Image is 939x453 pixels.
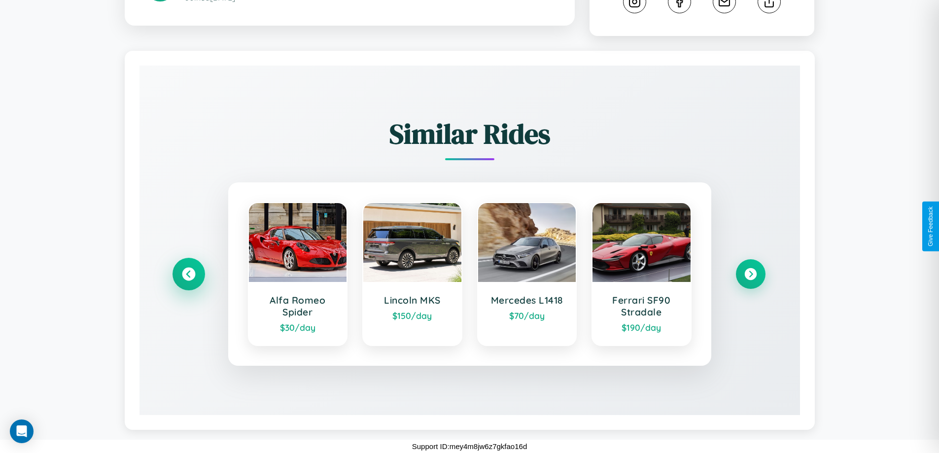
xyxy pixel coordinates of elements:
h3: Lincoln MKS [373,294,452,306]
h3: Mercedes L1418 [488,294,566,306]
a: Lincoln MKS$150/day [362,202,462,346]
div: $ 70 /day [488,310,566,321]
div: Give Feedback [927,207,934,246]
h2: Similar Rides [174,115,765,153]
div: $ 150 /day [373,310,452,321]
div: Open Intercom Messenger [10,419,34,443]
div: $ 190 /day [602,322,681,333]
p: Support ID: mey4m8jw6z7gkfao16d [412,440,527,453]
div: $ 30 /day [259,322,337,333]
a: Mercedes L1418$70/day [477,202,577,346]
a: Ferrari SF90 Stradale$190/day [591,202,692,346]
a: Alfa Romeo Spider$30/day [248,202,348,346]
h3: Alfa Romeo Spider [259,294,337,318]
h3: Ferrari SF90 Stradale [602,294,681,318]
